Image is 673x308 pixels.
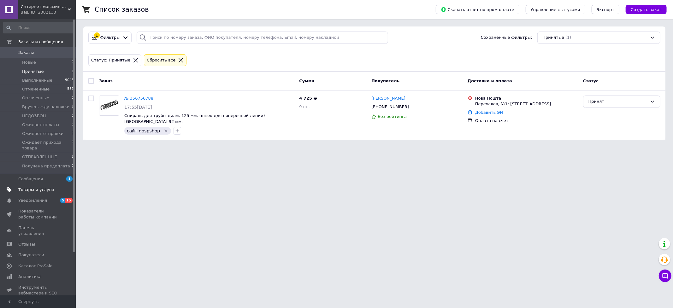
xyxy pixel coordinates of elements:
span: Заказы и сообщения [18,39,63,45]
span: Ожидает отправки [22,131,63,137]
input: Поиск [3,22,74,33]
span: 1 [72,154,74,160]
div: Ваш ID: 2382133 [21,9,76,15]
span: Заказы [18,50,34,55]
a: № 356756788 [124,96,153,101]
svg: Удалить метку [163,128,168,133]
span: НЕДОЗВОН [22,113,46,119]
span: Принятые [543,35,564,41]
span: 0 [72,113,74,119]
button: Скачать отчет по пром-оплате [436,5,519,14]
button: Чат с покупателем [659,270,671,282]
span: Покупатели [18,252,44,258]
span: 5 [60,198,65,203]
span: Аналитика [18,274,42,280]
span: Управление статусами [531,7,580,12]
span: сайт gospshop [127,128,160,133]
span: Оплаченные [22,95,49,101]
span: 0 [72,122,74,128]
div: Статус: Принятые [90,57,132,64]
span: 0 [72,131,74,137]
span: 4 725 ₴ [299,96,317,101]
a: Добавить ЭН [475,110,503,115]
span: Заказ [99,78,113,83]
span: Создать заказ [631,7,662,12]
div: Принят [588,98,647,105]
span: Скачать отчет по пром-оплате [441,7,514,12]
span: ОТПРАВЛЕННЫЕ [22,154,57,160]
span: [PHONE_NUMBER] [371,104,409,109]
span: Сообщения [18,176,43,182]
span: Отзывы [18,241,35,247]
span: Доставка и оплата [468,78,512,83]
img: Фото товару [99,96,119,115]
button: Создать заказ [626,5,667,14]
span: 1 [66,176,73,182]
button: Управление статусами [526,5,585,14]
span: Панель управления [18,225,58,236]
span: Вручен, жду наложки [22,104,70,110]
a: Спираль для трубы диам. 125 мм. (шнек для поперечной линии) [GEOGRAPHIC_DATA] 92 мм. [124,113,265,124]
div: Сбросить все [145,57,177,64]
span: 0 [72,163,74,169]
span: Принятые [22,69,44,74]
span: Сумма [299,78,314,83]
span: Получена предоплата [22,163,70,169]
span: 0 [72,95,74,101]
span: Ожидает оплаты [22,122,59,128]
div: Переяслав, №1: [STREET_ADDRESS] [475,101,578,107]
span: Сохраненные фильтры: [481,35,532,41]
span: Покупатель [371,78,399,83]
span: Показатели работы компании [18,208,58,220]
span: 17:55[DATE] [124,105,152,110]
span: 9 шт. [299,104,310,109]
span: (1) [565,35,571,40]
span: Статус [583,78,599,83]
span: Инструменты вебмастера и SEO [18,285,58,296]
span: Отмененные [22,86,50,92]
a: Фото товару [99,96,119,116]
span: 9043 [65,78,74,83]
span: Товары и услуги [18,187,54,193]
span: Новые [22,60,36,65]
span: 1 [72,69,74,74]
div: 1 [94,32,100,38]
span: Каталог ProSale [18,263,52,269]
div: Оплата на счет [475,118,578,124]
span: Выполненные [22,78,52,83]
span: 0 [72,60,74,65]
h1: Список заказов [95,6,149,13]
span: Без рейтинга [378,114,407,119]
span: 531 [67,86,74,92]
span: Экспорт [597,7,614,12]
span: 1 [72,104,74,110]
span: Фильтры [100,35,120,41]
input: Поиск по номеру заказа, ФИО покупателя, номеру телефона, Email, номеру накладной [137,32,388,44]
span: Ожидает прихода товара [22,140,72,151]
button: Экспорт [592,5,619,14]
a: [PERSON_NAME] [371,96,405,102]
span: 0 [72,140,74,151]
div: Нова Пошта [475,96,578,101]
a: Создать заказ [619,7,667,12]
span: Уведомления [18,198,47,203]
span: Интернет магазин инкубаторов и товаров для животных [21,4,68,9]
span: 15 [65,198,73,203]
